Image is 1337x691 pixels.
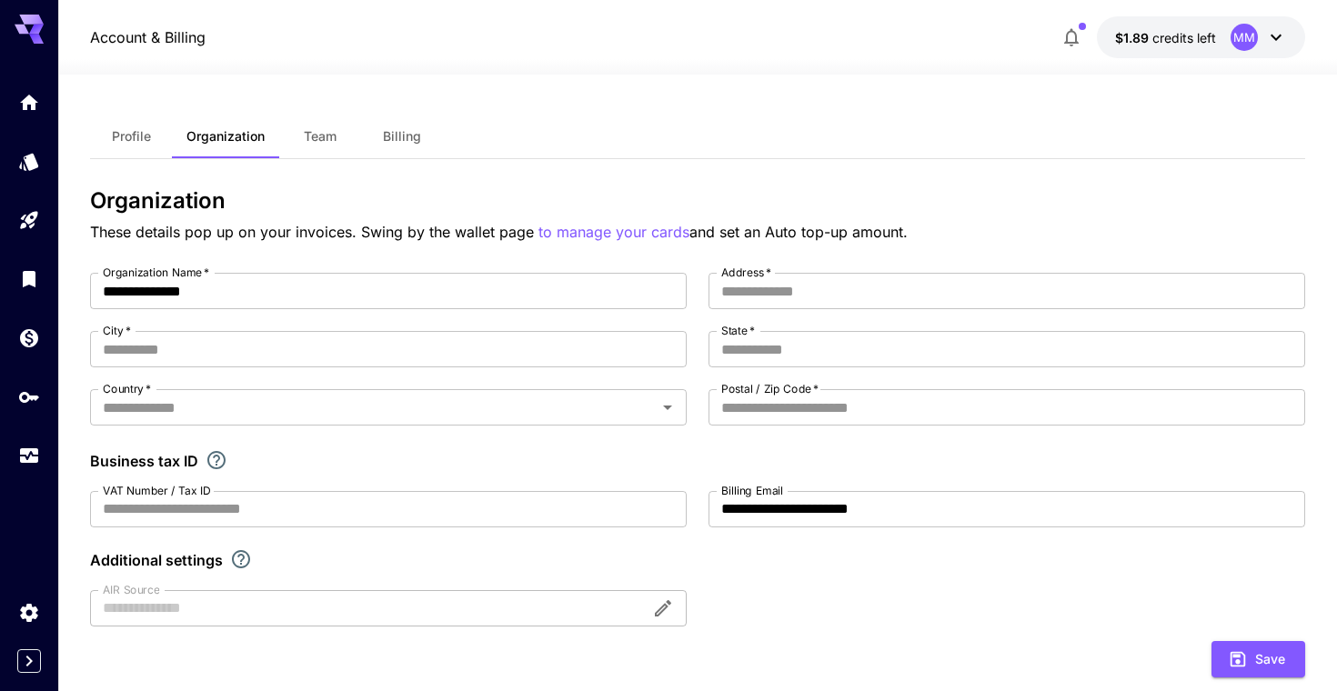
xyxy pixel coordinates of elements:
[112,128,151,145] span: Profile
[103,483,211,498] label: VAT Number / Tax ID
[103,381,151,396] label: Country
[18,601,40,624] div: Settings
[18,386,40,408] div: API Keys
[90,26,206,48] nav: breadcrumb
[18,150,40,173] div: Models
[206,449,227,471] svg: If you are a business tax registrant, please enter your business tax ID here.
[1211,641,1305,678] button: Save
[721,483,783,498] label: Billing Email
[655,395,680,420] button: Open
[18,445,40,467] div: Usage
[721,323,755,338] label: State
[186,128,265,145] span: Organization
[230,548,252,570] svg: Explore additional customization settings
[90,223,538,241] span: These details pop up on your invoices. Swing by the wallet page
[538,221,689,244] button: to manage your cards
[1115,30,1152,45] span: $1.89
[1097,16,1305,58] button: $1.8873MM
[18,209,40,232] div: Playground
[18,91,40,114] div: Home
[304,128,337,145] span: Team
[90,450,198,472] p: Business tax ID
[383,128,421,145] span: Billing
[689,223,908,241] span: and set an Auto top-up amount.
[18,326,40,349] div: Wallet
[1152,30,1216,45] span: credits left
[90,549,223,571] p: Additional settings
[103,323,131,338] label: City
[721,265,771,280] label: Address
[90,26,206,48] a: Account & Billing
[103,265,209,280] label: Organization Name
[1231,24,1258,51] div: MM
[103,582,159,597] label: AIR Source
[721,381,819,396] label: Postal / Zip Code
[18,267,40,290] div: Library
[17,649,41,673] button: Expand sidebar
[90,188,1305,214] h3: Organization
[1115,28,1216,47] div: $1.8873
